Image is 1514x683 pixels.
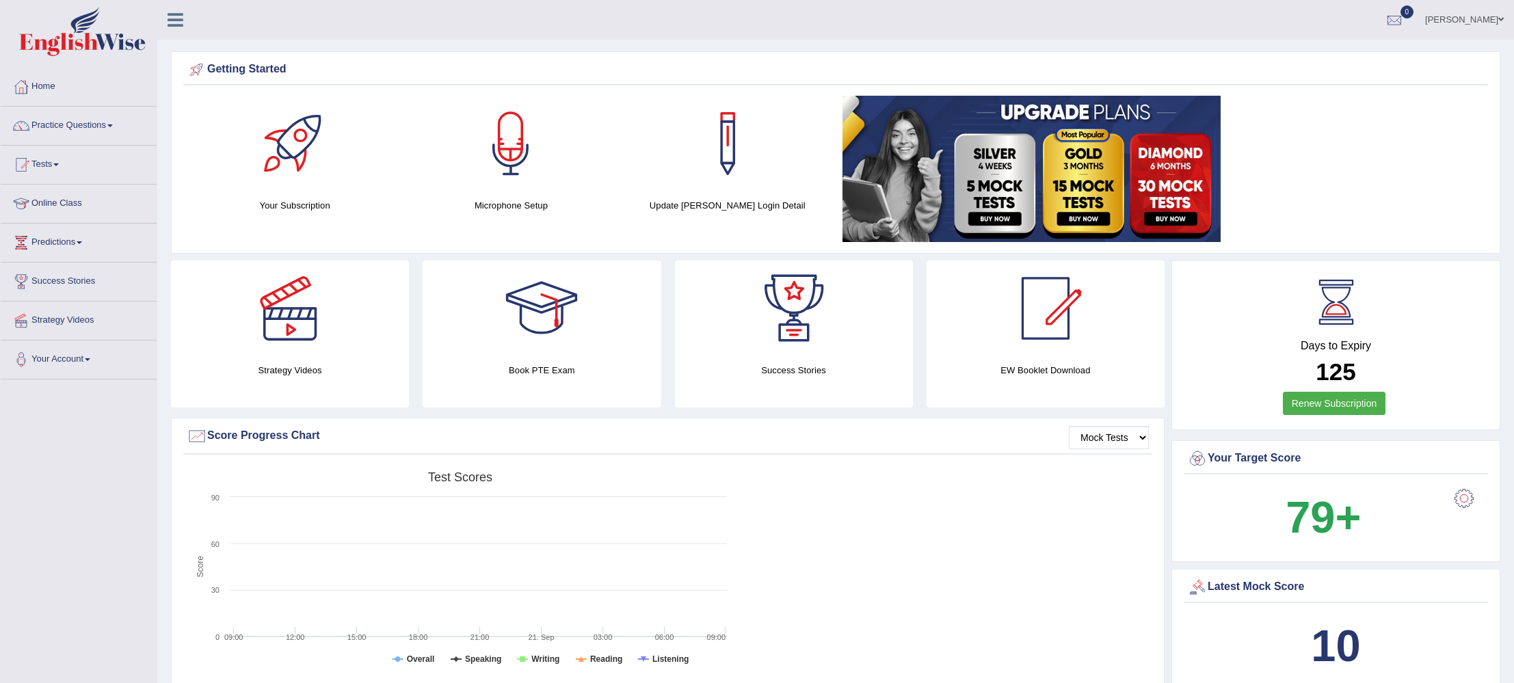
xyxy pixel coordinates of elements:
tspan: Speaking [465,654,501,664]
b: 125 [1316,358,1355,385]
a: Success Stories [1,263,157,297]
tspan: Test scores [428,470,492,484]
text: 12:00 [286,633,305,641]
h4: Days to Expiry [1187,340,1485,352]
b: 10 [1311,621,1360,671]
h4: Strategy Videos [171,363,409,377]
h4: Update [PERSON_NAME] Login Detail [626,198,829,213]
h4: EW Booklet Download [927,363,1165,377]
h4: Book PTE Exam [423,363,661,377]
h4: Microphone Setup [410,198,612,213]
text: 0 [215,633,220,641]
text: 15:00 [347,633,367,641]
text: 06:00 [655,633,674,641]
text: 21:00 [470,633,490,641]
div: Getting Started [187,59,1485,80]
div: Score Progress Chart [187,426,1149,446]
h4: Your Subscription [194,198,396,213]
a: Online Class [1,185,157,219]
text: 09:00 [224,633,243,641]
a: Renew Subscription [1283,392,1386,415]
text: 30 [211,586,220,594]
a: Predictions [1,224,157,258]
b: 79+ [1286,492,1361,542]
a: Your Account [1,340,157,375]
tspan: Score [196,556,205,578]
text: 03:00 [594,633,613,641]
a: Home [1,68,157,102]
text: 18:00 [409,633,428,641]
h4: Success Stories [675,363,913,377]
tspan: Listening [652,654,689,664]
a: Practice Questions [1,107,157,141]
text: 60 [211,540,220,548]
text: 90 [211,494,220,502]
img: small5.jpg [842,96,1221,242]
tspan: 21. Sep [529,633,555,641]
tspan: Writing [531,654,559,664]
text: 09:00 [707,633,726,641]
span: 0 [1400,5,1414,18]
div: Latest Mock Score [1187,577,1485,598]
a: Tests [1,146,157,180]
a: Strategy Videos [1,302,157,336]
div: Your Target Score [1187,448,1485,469]
tspan: Overall [407,654,435,664]
tspan: Reading [590,654,622,664]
